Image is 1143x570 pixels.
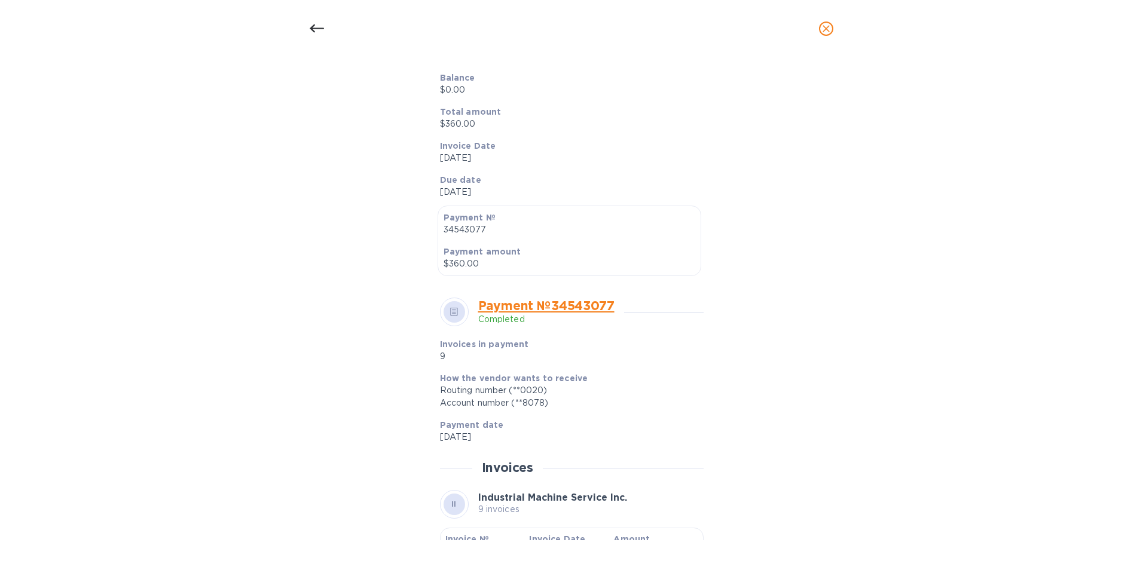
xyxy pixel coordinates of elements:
p: $360.00 [440,118,694,130]
b: Due date [440,175,481,185]
div: Account number (**8078) [440,397,694,409]
p: 9 invoices [478,503,627,516]
p: $0.00 [440,84,694,96]
p: $360.00 [444,258,695,270]
b: Industrial Machine Service Inc. [478,492,627,503]
b: Total amount [440,107,502,117]
p: [DATE] [440,431,694,443]
b: Payment № [444,213,496,222]
button: Invoice №Invoice DateAmount [440,528,704,569]
b: Invoices in payment [440,339,529,349]
b: Amount [613,534,650,544]
h2: Invoices [482,460,534,475]
b: Payment date [440,420,504,430]
p: [DATE] [440,186,694,198]
b: Invoice № [445,534,489,544]
b: II [451,499,457,508]
p: [DATE] [440,152,694,164]
div: Routing number (**0020) [440,384,694,397]
p: Completed [478,313,615,326]
b: Invoice Date [440,141,496,151]
button: close [812,14,841,43]
a: Payment № 34543077 [478,298,615,313]
b: Payment amount [444,247,521,256]
b: Balance [440,73,475,82]
b: Invoice Date [529,534,585,544]
b: How the vendor wants to receive [440,373,588,383]
p: 9 [440,350,609,363]
p: 34543077 [444,223,695,236]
